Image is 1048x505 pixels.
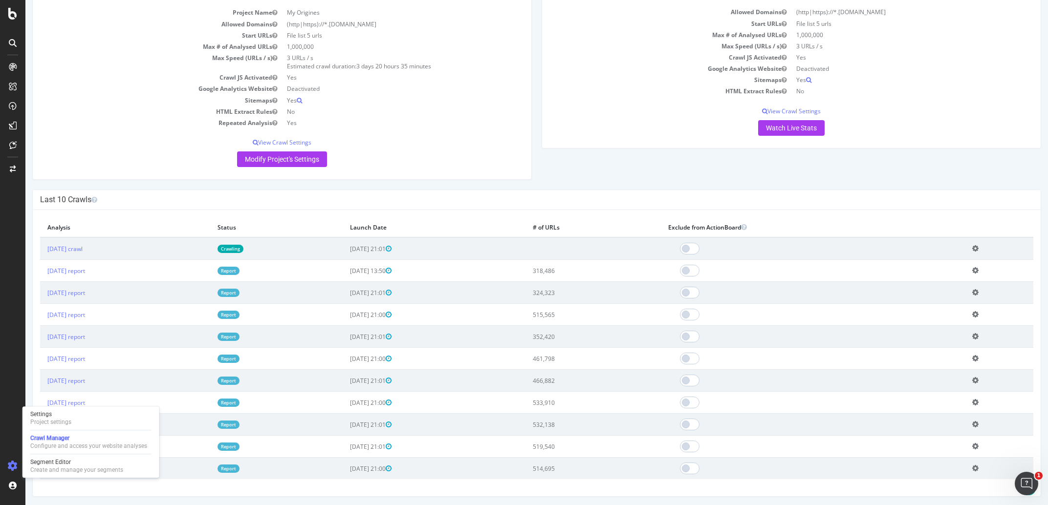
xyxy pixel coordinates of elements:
td: Start URLs [524,18,766,29]
span: [DATE] 13:50 [325,267,366,275]
td: HTML Extract Rules [15,106,257,117]
td: Max Speed (URLs / s) [15,52,257,72]
span: [DATE] 21:00 [325,399,366,407]
td: Yes [257,72,499,83]
p: View Crawl Settings [15,138,499,147]
td: Yes [766,52,1008,63]
a: Report [192,464,214,473]
td: No [257,106,499,117]
span: [DATE] 21:00 [325,464,366,473]
h4: Last 10 Crawls [15,195,1008,205]
a: [DATE] report [22,311,60,319]
span: [DATE] 21:01 [325,442,366,451]
a: [DATE] report [22,464,60,473]
td: Project Name [15,7,257,18]
div: Project settings [30,418,71,426]
div: Segment Editor [30,458,123,466]
a: [DATE] report [22,421,60,429]
td: File list 5 urls [766,18,1008,29]
td: Allowed Domains [524,6,766,18]
a: [DATE] report [22,267,60,275]
td: Max # of Analysed URLs [15,41,257,52]
a: Report [192,421,214,429]
a: [DATE] crawl [22,245,57,253]
td: No [766,85,1008,97]
td: Max Speed (URLs / s) [524,41,766,52]
span: [DATE] 21:01 [325,377,366,385]
td: 324,323 [500,282,635,304]
span: 3 days 20 hours 35 minutes [331,62,406,70]
td: 532,138 [500,414,635,436]
th: Exclude from ActionBoard [635,217,939,237]
a: [DATE] report [22,399,60,407]
td: 466,882 [500,370,635,392]
th: Status [185,217,317,237]
div: Create and manage your segments [30,466,123,474]
td: Allowed Domains [15,19,257,30]
td: Crawl JS Activated [15,72,257,83]
td: Crawl JS Activated [524,52,766,63]
div: Configure and access your website analyses [30,442,147,450]
td: Yes [257,117,499,128]
a: Report [192,333,214,341]
th: Analysis [15,217,185,237]
td: 533,910 [500,392,635,414]
a: Report [192,442,214,451]
th: # of URLs [500,217,635,237]
td: 519,540 [500,436,635,458]
td: Yes [257,95,499,106]
span: 1 [1035,472,1043,480]
td: My Origines [257,7,499,18]
td: Deactivated [766,63,1008,74]
div: Settings [30,410,71,418]
span: [DATE] 21:01 [325,245,366,253]
td: Repeated Analysis [15,117,257,128]
span: [DATE] 21:01 [325,421,366,429]
span: [DATE] 21:00 [325,311,366,319]
a: Report [192,289,214,297]
a: Report [192,311,214,319]
a: [DATE] report [22,377,60,385]
span: [DATE] 21:01 [325,289,366,297]
td: 3 URLs / s [766,41,1008,52]
a: Modify Project's Settings [212,151,302,167]
a: Report [192,377,214,385]
a: Report [192,355,214,363]
td: Sitemaps [524,74,766,85]
a: [DATE] report [22,355,60,363]
a: SettingsProject settings [26,409,155,427]
td: File list 5 urls [257,30,499,41]
span: [DATE] 21:00 [325,355,366,363]
td: Max # of Analysed URLs [524,29,766,41]
td: 352,420 [500,326,635,348]
a: Watch Live Stats [733,120,799,136]
td: Google Analytics Website [524,63,766,74]
td: Deactivated [257,83,499,94]
td: 3 URLs / s Estimated crawl duration: [257,52,499,72]
th: Launch Date [317,217,500,237]
td: Start URLs [15,30,257,41]
span: [DATE] 21:01 [325,333,366,341]
a: Report [192,267,214,275]
td: Google Analytics Website [15,83,257,94]
td: Yes [766,74,1008,85]
a: Segment EditorCreate and manage your segments [26,457,155,475]
td: 1,000,000 [766,29,1008,41]
a: Report [192,399,214,407]
td: 1,000,000 [257,41,499,52]
a: Crawling [192,245,218,253]
a: [DATE] report [22,333,60,341]
iframe: Intercom live chat [1015,472,1038,495]
td: (http|https)://*.[DOMAIN_NAME] [257,19,499,30]
a: Crawl ManagerConfigure and access your website analyses [26,433,155,451]
td: 318,486 [500,260,635,282]
div: Crawl Manager [30,434,147,442]
a: [DATE] report [22,289,60,297]
td: HTML Extract Rules [524,85,766,97]
td: 515,565 [500,304,635,326]
td: Sitemaps [15,95,257,106]
td: 461,798 [500,348,635,370]
td: 514,695 [500,458,635,480]
p: View Crawl Settings [524,107,1008,115]
a: [DATE] report [22,442,60,451]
